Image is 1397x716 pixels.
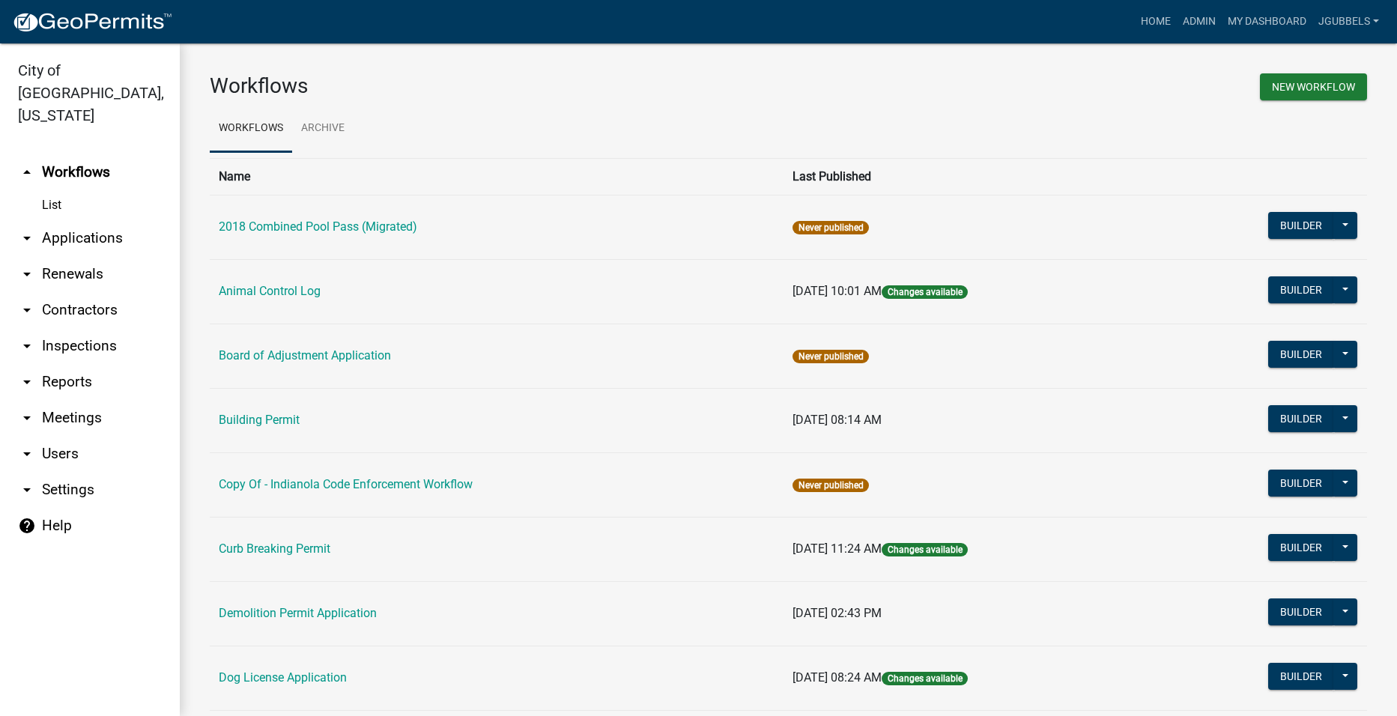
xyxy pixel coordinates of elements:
span: Never published [793,350,868,363]
i: help [18,517,36,535]
a: My Dashboard [1222,7,1312,36]
a: Home [1135,7,1177,36]
button: Builder [1268,470,1334,497]
a: Animal Control Log [219,284,321,298]
span: Never published [793,479,868,492]
span: Changes available [882,285,967,299]
a: Building Permit [219,413,300,427]
i: arrow_drop_down [18,409,36,427]
i: arrow_drop_down [18,265,36,283]
i: arrow_drop_down [18,301,36,319]
button: Builder [1268,212,1334,239]
a: Dog License Application [219,670,347,685]
span: Never published [793,221,868,234]
i: arrow_drop_up [18,163,36,181]
i: arrow_drop_down [18,229,36,247]
button: Builder [1268,276,1334,303]
a: jgubbels [1312,7,1385,36]
i: arrow_drop_down [18,373,36,391]
button: Builder [1268,405,1334,432]
a: Admin [1177,7,1222,36]
button: Builder [1268,341,1334,368]
button: New Workflow [1260,73,1367,100]
a: Curb Breaking Permit [219,541,330,556]
span: Changes available [882,543,967,556]
a: Workflows [210,105,292,153]
span: [DATE] 11:24 AM [793,541,882,556]
a: Copy Of - Indianola Code Enforcement Workflow [219,477,473,491]
a: 2018 Combined Pool Pass (Migrated) [219,219,417,234]
span: Changes available [882,672,967,685]
i: arrow_drop_down [18,445,36,463]
button: Builder [1268,534,1334,561]
a: Archive [292,105,354,153]
a: Board of Adjustment Application [219,348,391,362]
th: Last Published [784,158,1157,195]
span: [DATE] 08:14 AM [793,413,882,427]
button: Builder [1268,598,1334,625]
a: Demolition Permit Application [219,606,377,620]
span: [DATE] 08:24 AM [793,670,882,685]
button: Builder [1268,663,1334,690]
th: Name [210,158,784,195]
h3: Workflows [210,73,778,99]
i: arrow_drop_down [18,337,36,355]
span: [DATE] 02:43 PM [793,606,882,620]
span: [DATE] 10:01 AM [793,284,882,298]
i: arrow_drop_down [18,481,36,499]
